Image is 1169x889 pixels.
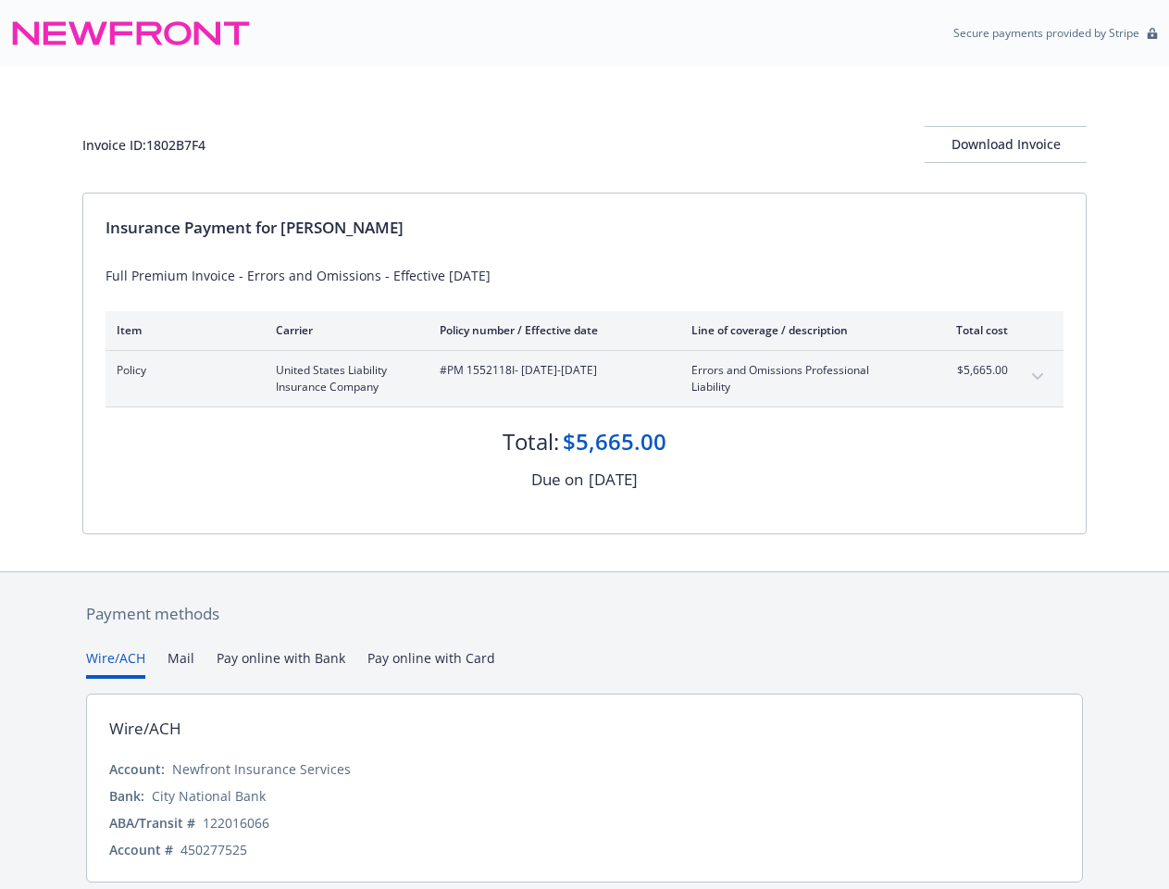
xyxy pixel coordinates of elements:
span: #PM 1552118I - [DATE]-[DATE] [440,362,662,379]
div: [DATE] [589,468,638,492]
div: Bank: [109,786,144,806]
div: PolicyUnited States Liability Insurance Company#PM 1552118I- [DATE]-[DATE]Errors and Omissions Pr... [106,351,1063,407]
button: Wire/ACH [86,648,145,679]
div: Full Premium Invoice - Errors and Omissions - Effective [DATE] [106,266,1063,285]
p: Secure payments provided by Stripe [953,25,1139,41]
span: Errors and Omissions Professional Liability [691,362,909,395]
div: Total: [503,426,559,457]
button: expand content [1023,362,1052,392]
button: Download Invoice [925,126,1087,163]
div: Account # [109,840,173,859]
span: Policy [117,362,246,379]
span: United States Liability Insurance Company [276,362,410,395]
div: Payment methods [86,602,1083,626]
div: Carrier [276,322,410,338]
div: Account: [109,759,165,779]
div: Item [117,322,246,338]
div: 450277525 [180,840,247,859]
div: Due on [531,468,583,492]
div: $5,665.00 [563,426,666,457]
div: Policy number / Effective date [440,322,662,338]
div: City National Bank [152,786,266,806]
span: $5,665.00 [939,362,1008,379]
button: Mail [168,648,194,679]
button: Pay online with Bank [217,648,345,679]
div: 122016066 [203,813,269,833]
button: Pay online with Card [367,648,495,679]
div: Insurance Payment for [PERSON_NAME] [106,216,1063,240]
div: Download Invoice [925,127,1087,162]
div: Invoice ID: 1802B7F4 [82,135,205,155]
div: Line of coverage / description [691,322,909,338]
div: ABA/Transit # [109,813,195,833]
div: Newfront Insurance Services [172,759,351,779]
div: Wire/ACH [109,717,181,741]
div: Total cost [939,322,1008,338]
